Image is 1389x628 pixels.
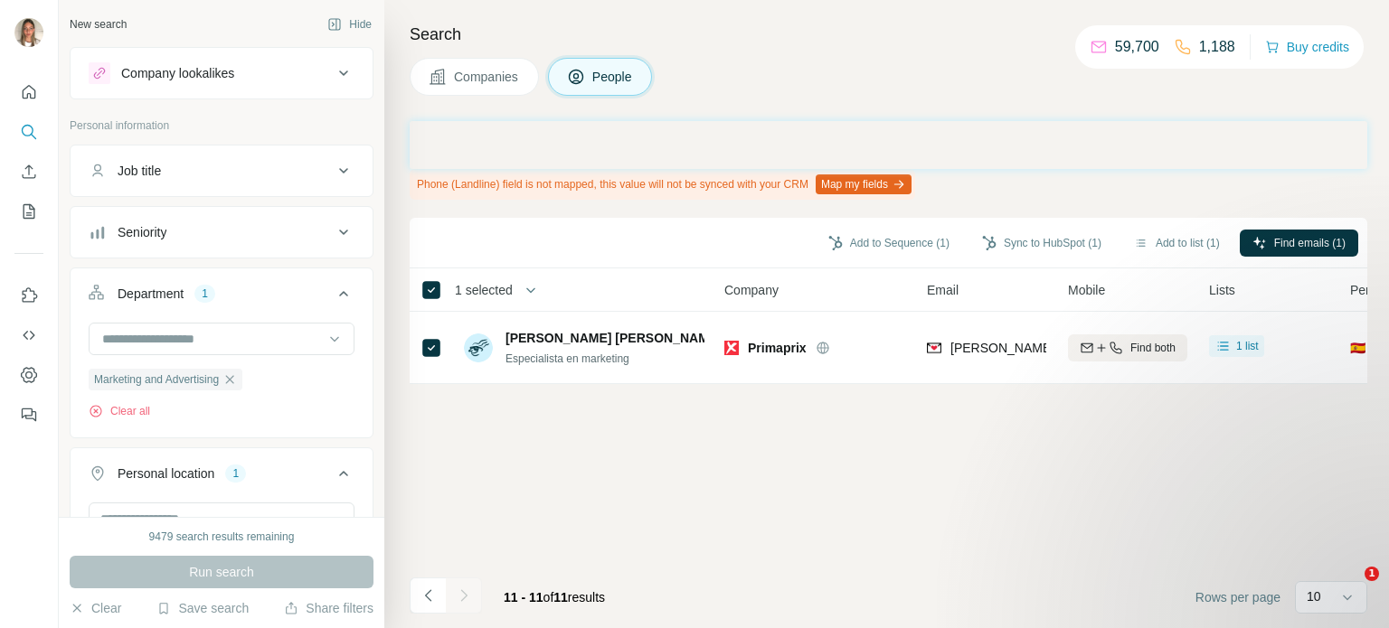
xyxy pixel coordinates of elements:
[149,529,295,545] div: 9479 search results remaining
[748,339,807,357] span: Primaprix
[284,599,373,617] button: Share filters
[927,339,941,357] img: provider findymail logo
[70,117,373,134] p: Personal information
[14,76,43,108] button: Quick start
[118,223,166,241] div: Seniority
[1328,567,1371,610] iframe: Intercom live chat
[70,599,121,617] button: Clear
[156,599,249,617] button: Save search
[410,169,915,200] div: Phone (Landline) field is not mapped, this value will not be synced with your CRM
[506,329,722,347] span: [PERSON_NAME] [PERSON_NAME]
[504,590,605,605] span: results
[410,577,446,614] button: Navigate to previous page
[118,464,214,483] div: Personal location
[927,281,959,299] span: Email
[1365,567,1379,581] span: 1
[71,52,373,95] button: Company lookalikes
[1265,34,1349,60] button: Buy credits
[1115,36,1159,58] p: 59,700
[118,162,161,180] div: Job title
[724,341,739,355] img: Logo of Primaprix
[454,68,520,86] span: Companies
[724,281,779,299] span: Company
[71,211,373,254] button: Seniority
[455,281,513,299] span: 1 selected
[14,116,43,148] button: Search
[506,352,629,365] span: Especialista en marketing
[1199,36,1235,58] p: 1,188
[1236,338,1259,354] span: 1 list
[410,22,1367,47] h4: Search
[1068,334,1187,361] button: Find both
[118,285,184,303] div: Department
[816,174,912,194] button: Map my fields
[14,155,43,188] button: Enrich CSV
[315,11,384,38] button: Hide
[1121,230,1233,257] button: Add to list (1)
[410,121,1367,169] iframe: Banner
[121,64,234,82] div: Company lookalikes
[194,286,215,302] div: 1
[553,590,568,605] span: 11
[504,590,543,605] span: 11 - 11
[71,149,373,192] button: Job title
[464,333,493,362] img: Avatar
[225,465,246,482] div: 1
[1068,281,1105,299] span: Mobile
[1274,235,1346,251] span: Find emails (1)
[14,359,43,391] button: Dashboard
[14,279,43,312] button: Use Surfe on LinkedIn
[14,18,43,47] img: Avatar
[71,452,373,502] button: Personal location1
[1350,339,1365,357] span: 🇪🇸
[592,68,634,86] span: People
[71,272,373,323] button: Department1
[1130,340,1176,356] span: Find both
[543,590,554,605] span: of
[14,195,43,228] button: My lists
[70,16,127,33] div: New search
[816,230,962,257] button: Add to Sequence (1)
[89,403,150,419] button: Clear all
[94,371,219,388] span: Marketing and Advertising
[14,398,43,431] button: Feedback
[950,341,1269,355] span: [PERSON_NAME][EMAIL_ADDRESS][DOMAIN_NAME]
[1240,230,1358,257] button: Find emails (1)
[14,319,43,351] button: Use Surfe API
[969,230,1114,257] button: Sync to HubSpot (1)
[1209,281,1235,299] span: Lists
